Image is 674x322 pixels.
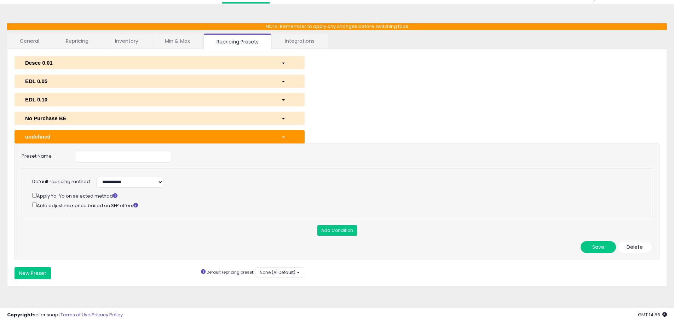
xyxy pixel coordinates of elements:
a: General [7,34,52,48]
a: Repricing [53,34,101,48]
span: 2025-10-13 14:56 GMT [638,311,667,318]
small: Default repricing preset: [207,269,254,275]
button: None (AI Default) [255,267,304,277]
button: Add Condition [317,225,357,236]
button: EDL 0.10 [15,93,305,106]
label: Preset Name [16,151,70,160]
button: Save [581,241,616,253]
label: Default repricing method: [32,178,91,185]
button: New Preset [15,267,51,279]
div: No Purchase BE [20,115,276,122]
div: EDL 0.05 [20,77,276,85]
button: No Purchase BE [15,112,305,125]
div: undefined [20,133,276,140]
div: Auto adjust max price based on SFP offers [32,201,636,209]
div: seller snap | | [7,312,123,318]
div: Desce 0.01 [20,59,276,66]
button: undefined [15,130,305,143]
a: Inventory [102,34,151,48]
strong: Copyright [7,311,33,318]
a: Terms of Use [61,311,91,318]
a: Integrations [272,34,327,48]
div: Apply Yo-Yo on selected method [32,192,636,200]
button: Desce 0.01 [15,56,305,69]
span: None (AI Default) [260,269,295,275]
button: EDL 0.05 [15,75,305,88]
button: Delete [617,241,652,253]
a: Min & Max [152,34,203,48]
p: NOTE: Remember to apply any changes before switching tabs [7,23,667,30]
div: EDL 0.10 [20,96,276,103]
a: Privacy Policy [92,311,123,318]
a: Repricing Presets [204,34,271,49]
